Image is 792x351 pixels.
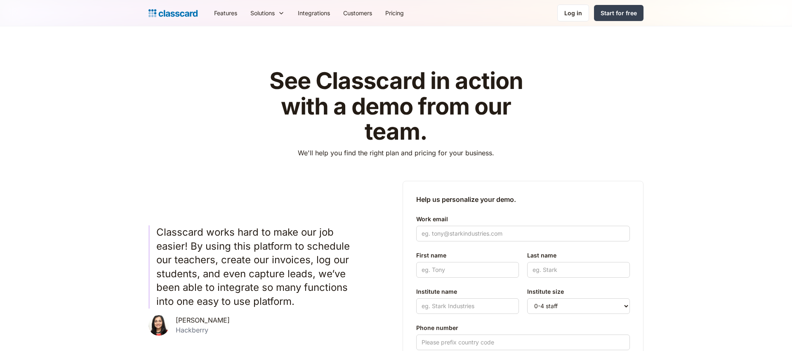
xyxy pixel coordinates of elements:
label: Work email [416,214,630,224]
label: Institute size [527,287,630,297]
p: We'll help you find the right plan and pricing for your business. [298,148,494,158]
div: [PERSON_NAME] [176,316,230,324]
h2: Help us personalize your demo. [416,194,630,204]
a: Customers [337,4,379,22]
strong: See Classcard in action with a demo from our team. [269,67,523,145]
input: eg. Stark [527,262,630,278]
a: Pricing [379,4,410,22]
input: Please prefix country code [416,335,630,350]
label: Last name [527,250,630,260]
input: eg. tony@starkindustries.com [416,226,630,241]
a: Logo [148,7,198,19]
label: Institute name [416,287,519,297]
label: First name [416,250,519,260]
input: eg. Tony [416,262,519,278]
div: Hackberry [176,326,230,334]
div: Log in [564,9,582,17]
a: Start for free [594,5,643,21]
label: Phone number [416,323,630,333]
div: Solutions [250,9,275,17]
div: Start for free [601,9,637,17]
a: Integrations [291,4,337,22]
a: Log in [557,5,589,21]
p: Classcard works hard to make our job easier! By using this platform to schedule our teachers, cre... [156,225,363,309]
input: eg. Stark Industries [416,298,519,314]
a: Features [207,4,244,22]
